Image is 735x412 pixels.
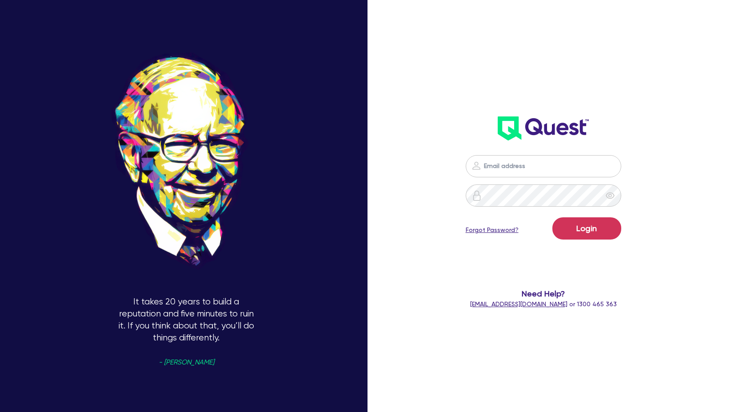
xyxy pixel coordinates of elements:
img: icon-password [471,190,482,201]
span: Need Help? [447,288,639,300]
span: - [PERSON_NAME] [159,359,214,366]
span: eye [606,191,615,200]
img: icon-password [471,160,482,171]
input: Email address [466,155,621,177]
a: Forgot Password? [466,225,519,235]
img: wH2k97JdezQIQAAAABJRU5ErkJggg== [498,116,589,140]
button: Login [552,217,621,240]
a: [EMAIL_ADDRESS][DOMAIN_NAME] [470,300,567,308]
span: or 1300 465 363 [470,300,617,308]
